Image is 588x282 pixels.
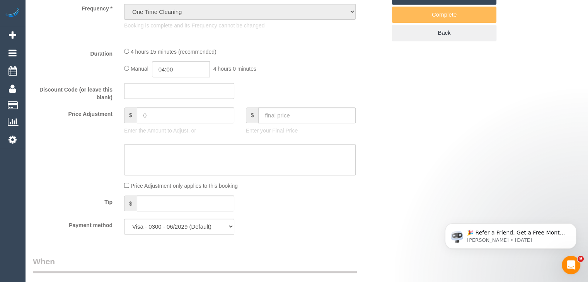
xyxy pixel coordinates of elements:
[258,107,356,123] input: final price
[578,256,584,262] span: 9
[27,47,118,58] label: Duration
[124,127,234,134] p: Enter the Amount to Adjust, or
[392,25,496,41] a: Back
[213,66,256,72] span: 4 hours 0 minutes
[131,49,216,55] span: 4 hours 15 minutes (recommended)
[27,83,118,101] label: Discount Code (or leave this blank)
[124,107,137,123] span: $
[246,127,356,134] p: Enter your Final Price
[124,22,356,29] p: Booking is complete and its Frequency cannot be changed
[27,195,118,206] label: Tip
[562,256,580,274] iframe: Intercom live chat
[131,183,238,189] span: Price Adjustment only applies to this booking
[27,107,118,118] label: Price Adjustment
[5,8,20,19] img: Automaid Logo
[131,66,148,72] span: Manual
[246,107,259,123] span: $
[433,207,588,261] iframe: Intercom notifications message
[27,219,118,229] label: Payment method
[124,195,137,211] span: $
[33,256,357,273] legend: When
[27,2,118,12] label: Frequency *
